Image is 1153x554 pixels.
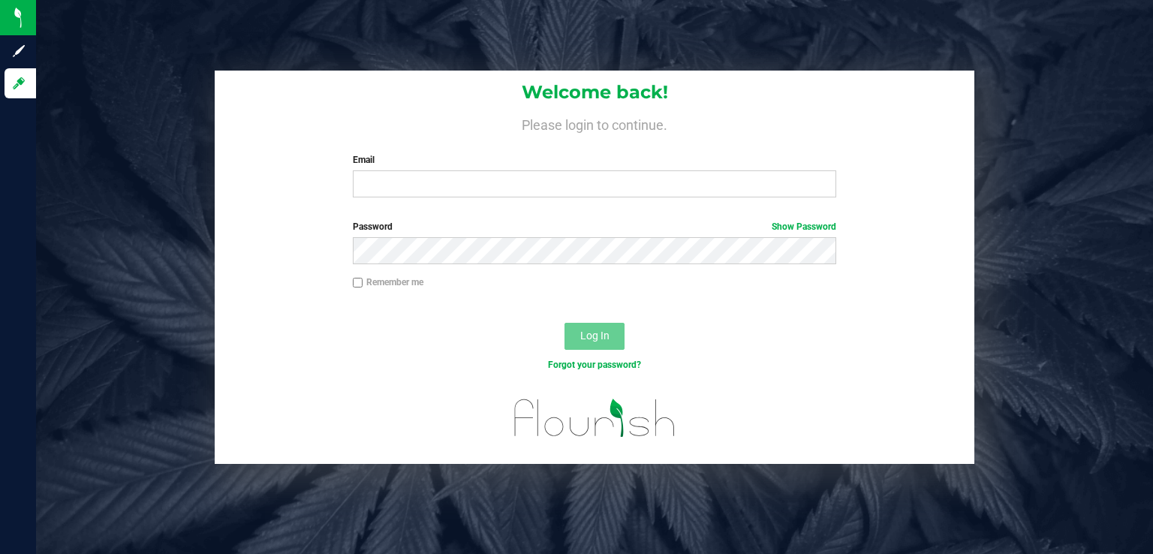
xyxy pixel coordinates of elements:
[353,153,837,167] label: Email
[11,44,26,59] inline-svg: Sign up
[215,114,974,132] h4: Please login to continue.
[353,278,363,288] input: Remember me
[353,275,423,289] label: Remember me
[548,360,641,370] a: Forgot your password?
[500,387,690,448] img: flourish_logo.svg
[353,221,393,232] span: Password
[215,83,974,102] h1: Welcome back!
[772,221,836,232] a: Show Password
[564,323,625,350] button: Log In
[580,330,610,342] span: Log In
[11,76,26,91] inline-svg: Log in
